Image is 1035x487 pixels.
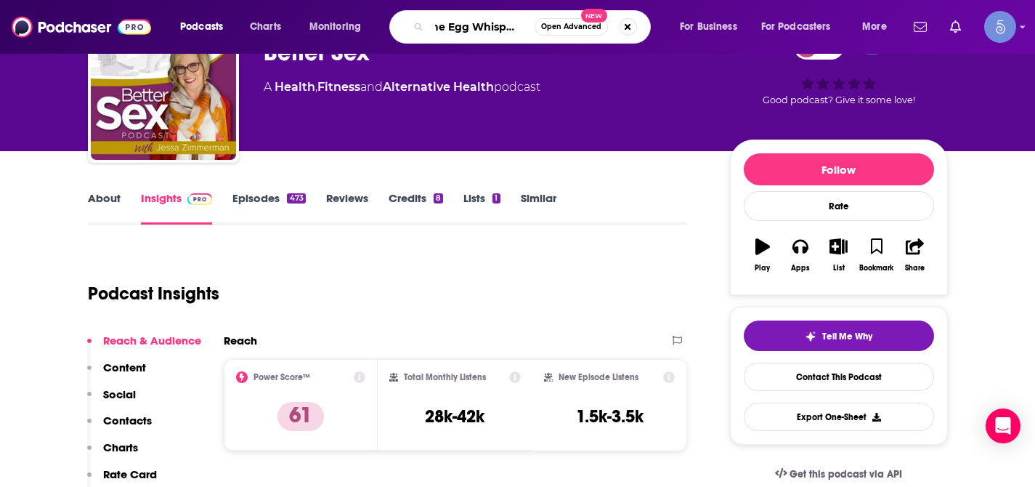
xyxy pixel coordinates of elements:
[896,229,933,281] button: Share
[383,80,494,94] a: Alternative Health
[87,334,201,361] button: Reach & Audience
[680,17,737,37] span: For Business
[87,387,136,414] button: Social
[763,94,915,105] span: Good podcast? Give it some love!
[833,264,845,273] div: List
[791,264,810,273] div: Apps
[250,17,281,37] span: Charts
[180,17,223,37] span: Podcasts
[908,15,933,39] a: Show notifications dropdown
[103,414,152,427] p: Contacts
[103,334,201,347] p: Reach & Audience
[264,79,540,96] div: A podcast
[463,191,500,225] a: Lists1
[87,414,152,440] button: Contacts
[670,15,755,39] button: open menu
[859,264,893,273] div: Bookmark
[103,387,136,401] p: Social
[744,321,934,351] button: tell me why sparkleTell Me Why
[141,191,213,225] a: InsightsPodchaser Pro
[805,331,816,342] img: tell me why sparkle
[782,229,819,281] button: Apps
[752,15,852,39] button: open menu
[404,372,486,382] h2: Total Monthly Listens
[275,80,315,94] a: Health
[103,440,138,454] p: Charts
[984,11,1016,43] button: Show profile menu
[819,229,857,281] button: List
[744,403,934,431] button: Export One-Sheet
[12,13,151,41] img: Podchaser - Follow, Share and Rate Podcasts
[521,191,556,225] a: Similar
[360,80,383,94] span: and
[744,363,934,391] a: Contact This Podcast
[326,191,368,225] a: Reviews
[944,15,967,39] a: Show notifications dropdown
[224,334,257,347] h2: Reach
[429,15,535,39] input: Search podcasts, credits, & more...
[170,15,242,39] button: open menu
[425,406,484,427] h3: 28k-42k
[287,193,305,204] div: 473
[103,361,146,374] p: Content
[403,10,665,44] div: Search podcasts, credits, & more...
[744,229,782,281] button: Play
[389,191,443,225] a: Credits8
[535,18,608,36] button: Open AdvancedNew
[576,406,644,427] h3: 1.5k-3.5k
[744,191,934,221] div: Rate
[858,229,896,281] button: Bookmark
[88,283,219,305] h1: Podcast Insights
[232,191,305,225] a: Episodes473
[761,17,831,37] span: For Podcasters
[434,193,443,204] div: 8
[862,17,887,37] span: More
[91,15,236,160] img: Better Sex
[730,25,948,115] div: 61Good podcast? Give it some love!
[240,15,290,39] a: Charts
[744,153,934,185] button: Follow
[984,11,1016,43] span: Logged in as Spiral5-G1
[852,15,905,39] button: open menu
[984,11,1016,43] img: User Profile
[187,193,213,205] img: Podchaser Pro
[309,17,361,37] span: Monitoring
[492,193,500,204] div: 1
[317,80,360,94] a: Fitness
[253,372,310,382] h2: Power Score™
[822,331,872,342] span: Tell Me Why
[103,467,157,481] p: Rate Card
[277,402,324,431] p: 61
[299,15,380,39] button: open menu
[986,408,1020,443] div: Open Intercom Messenger
[87,440,138,467] button: Charts
[88,191,121,225] a: About
[790,468,902,480] span: Get this podcast via API
[559,372,638,382] h2: New Episode Listens
[755,264,770,273] div: Play
[905,264,925,273] div: Share
[581,9,607,23] span: New
[315,80,317,94] span: ,
[541,23,601,31] span: Open Advanced
[87,361,146,387] button: Content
